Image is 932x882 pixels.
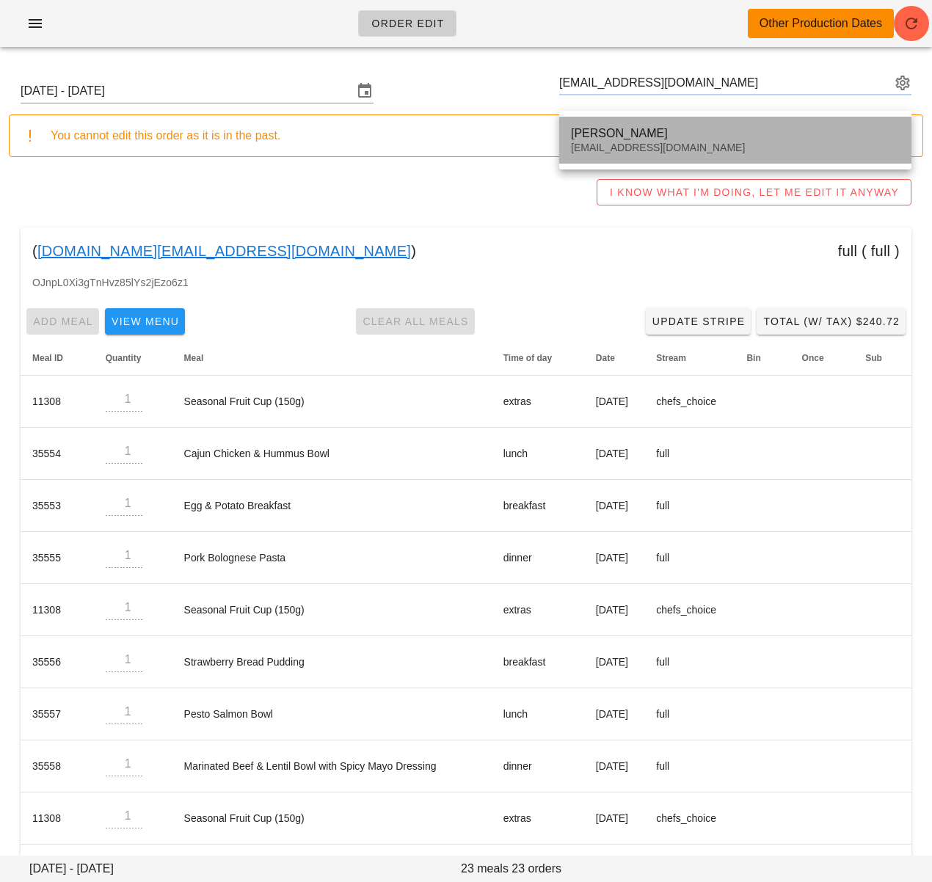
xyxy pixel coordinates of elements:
[584,480,644,532] td: [DATE]
[644,688,735,740] td: full
[596,353,615,363] span: Date
[172,740,492,792] td: Marinated Beef & Lentil Bowl with Spicy Mayo Dressing
[644,340,735,376] th: Stream: Not sorted. Activate to sort ascending.
[94,340,172,376] th: Quantity: Not sorted. Activate to sort ascending.
[111,316,179,327] span: View Menu
[492,740,584,792] td: dinner
[172,688,492,740] td: Pesto Salmon Bowl
[172,636,492,688] td: Strawberry Bread Pudding
[21,688,94,740] td: 35557
[32,353,63,363] span: Meal ID
[760,15,882,32] div: Other Production Dates
[646,308,751,335] a: Update Stripe
[172,340,492,376] th: Meal: Not sorted. Activate to sort ascending.
[21,792,94,845] td: 11308
[21,428,94,480] td: 35554
[584,688,644,740] td: [DATE]
[172,532,492,584] td: Pork Bolognese Pasta
[584,740,644,792] td: [DATE]
[492,792,584,845] td: extras
[644,428,735,480] td: full
[865,353,882,363] span: Sub
[571,142,900,154] div: [EMAIL_ADDRESS][DOMAIN_NAME]
[652,316,746,327] span: Update Stripe
[21,532,94,584] td: 35555
[105,308,185,335] button: View Menu
[503,353,552,363] span: Time of day
[492,340,584,376] th: Time of day: Not sorted. Activate to sort ascending.
[584,792,644,845] td: [DATE]
[184,353,204,363] span: Meal
[492,688,584,740] td: lunch
[21,480,94,532] td: 35553
[790,340,854,376] th: Once: Not sorted. Activate to sort ascending.
[492,376,584,428] td: extras
[644,740,735,792] td: full
[584,636,644,688] td: [DATE]
[492,480,584,532] td: breakfast
[21,584,94,636] td: 11308
[21,376,94,428] td: 11308
[757,308,906,335] button: Total (w/ Tax) $240.72
[584,376,644,428] td: [DATE]
[492,636,584,688] td: breakfast
[597,179,911,205] button: I KNOW WHAT I'M DOING, LET ME EDIT IT ANYWAY
[644,792,735,845] td: chefs_choice
[584,584,644,636] td: [DATE]
[656,353,686,363] span: Stream
[559,71,891,95] input: Search by email or name
[492,532,584,584] td: dinner
[644,584,735,636] td: chefs_choice
[746,353,760,363] span: Bin
[609,186,899,198] span: I KNOW WHAT I'M DOING, LET ME EDIT IT ANYWAY
[21,740,94,792] td: 35558
[492,428,584,480] td: lunch
[571,126,900,140] div: [PERSON_NAME]
[492,584,584,636] td: extras
[172,376,492,428] td: Seasonal Fruit Cup (150g)
[802,353,824,363] span: Once
[21,227,911,274] div: ( ) full ( full )
[21,274,911,302] div: OJnpL0Xi3gTnHvz85lYs2jEzo6z1
[358,10,456,37] a: Order Edit
[51,129,280,142] span: You cannot edit this order as it is in the past.
[172,428,492,480] td: Cajun Chicken & Hummus Bowl
[584,532,644,584] td: [DATE]
[644,480,735,532] td: full
[172,480,492,532] td: Egg & Potato Breakfast
[894,74,911,92] button: appended action
[735,340,790,376] th: Bin: Not sorted. Activate to sort ascending.
[172,584,492,636] td: Seasonal Fruit Cup (150g)
[644,636,735,688] td: full
[644,532,735,584] td: full
[584,340,644,376] th: Date: Not sorted. Activate to sort ascending.
[584,428,644,480] td: [DATE]
[21,340,94,376] th: Meal ID: Not sorted. Activate to sort ascending.
[762,316,900,327] span: Total (w/ Tax) $240.72
[21,636,94,688] td: 35556
[106,353,142,363] span: Quantity
[37,239,411,263] a: [DOMAIN_NAME][EMAIL_ADDRESS][DOMAIN_NAME]
[371,18,444,29] span: Order Edit
[172,792,492,845] td: Seasonal Fruit Cup (150g)
[853,340,911,376] th: Sub: Not sorted. Activate to sort ascending.
[644,376,735,428] td: chefs_choice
